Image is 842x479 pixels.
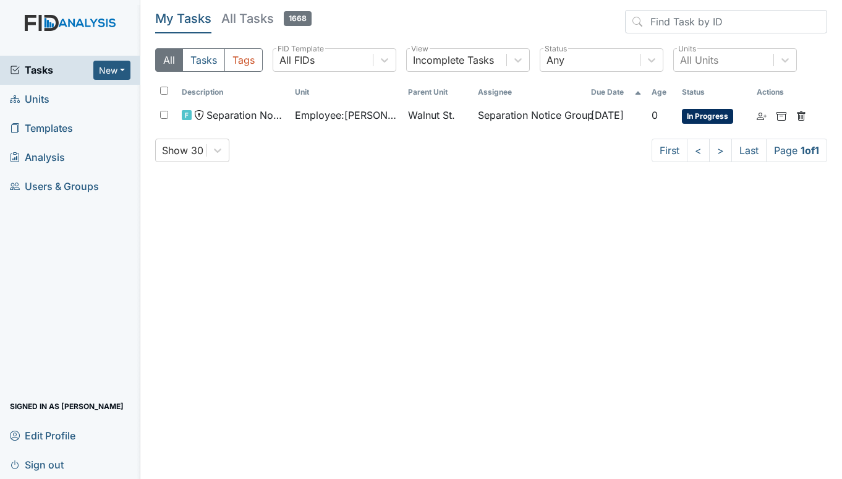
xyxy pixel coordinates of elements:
[586,82,647,103] th: Toggle SortBy
[177,82,290,103] th: Toggle SortBy
[10,63,93,77] a: Tasks
[10,148,65,167] span: Analysis
[10,90,49,109] span: Units
[677,82,752,103] th: Toggle SortBy
[801,144,819,157] strong: 1 of 1
[625,10,827,33] input: Find Task by ID
[155,10,211,27] h5: My Tasks
[155,48,263,72] div: Type filter
[284,11,312,26] span: 1668
[682,109,733,124] span: In Progress
[647,82,677,103] th: Toggle SortBy
[680,53,718,67] div: All Units
[10,177,99,196] span: Users & Groups
[796,108,806,123] a: Delete
[162,143,203,158] div: Show 30
[290,82,403,103] th: Toggle SortBy
[591,109,624,121] span: [DATE]
[652,139,687,162] a: First
[413,53,494,67] div: Incomplete Tasks
[155,48,183,72] button: All
[473,82,586,103] th: Assignee
[279,53,315,67] div: All FIDs
[687,139,710,162] a: <
[766,139,827,162] span: Page
[10,455,64,474] span: Sign out
[93,61,130,80] button: New
[160,87,168,95] input: Toggle All Rows Selected
[182,48,225,72] button: Tasks
[224,48,263,72] button: Tags
[776,108,786,123] a: Archive
[408,108,455,123] span: Walnut St.
[652,109,658,121] span: 0
[10,426,75,445] span: Edit Profile
[709,139,732,162] a: >
[10,397,124,416] span: Signed in as [PERSON_NAME]
[10,119,73,138] span: Templates
[752,82,814,103] th: Actions
[295,108,398,123] span: Employee : [PERSON_NAME]
[731,139,767,162] a: Last
[206,108,285,123] span: Separation Notice
[473,103,586,129] td: Separation Notice Group
[403,82,472,103] th: Toggle SortBy
[546,53,564,67] div: Any
[652,139,827,162] nav: task-pagination
[221,10,312,27] h5: All Tasks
